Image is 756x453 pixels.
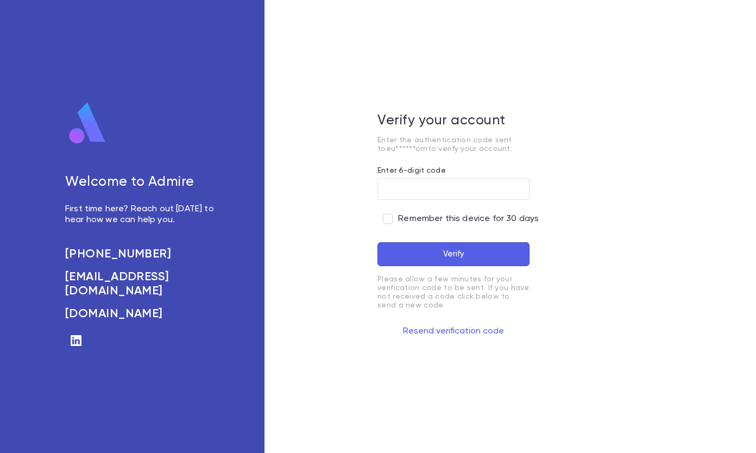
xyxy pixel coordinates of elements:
[65,307,221,321] a: [DOMAIN_NAME]
[377,242,530,266] button: Verify
[377,166,446,175] label: Enter 6-digit code
[377,136,530,153] p: Enter the authentication code sent to eu******om to verify your account.
[65,174,221,191] h5: Welcome to Admire
[377,113,530,129] h5: Verify your account
[65,102,110,145] img: logo
[398,213,539,224] span: Remember this device for 30 days
[65,270,221,298] a: [EMAIL_ADDRESS][DOMAIN_NAME]
[65,247,221,261] a: [PHONE_NUMBER]
[377,275,530,310] p: Please allow a few minutes for your verification code to be sent. If you have not received a code...
[65,204,221,225] p: First time here? Reach out [DATE] to hear how we can help you.
[377,323,530,340] button: Resend verification code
